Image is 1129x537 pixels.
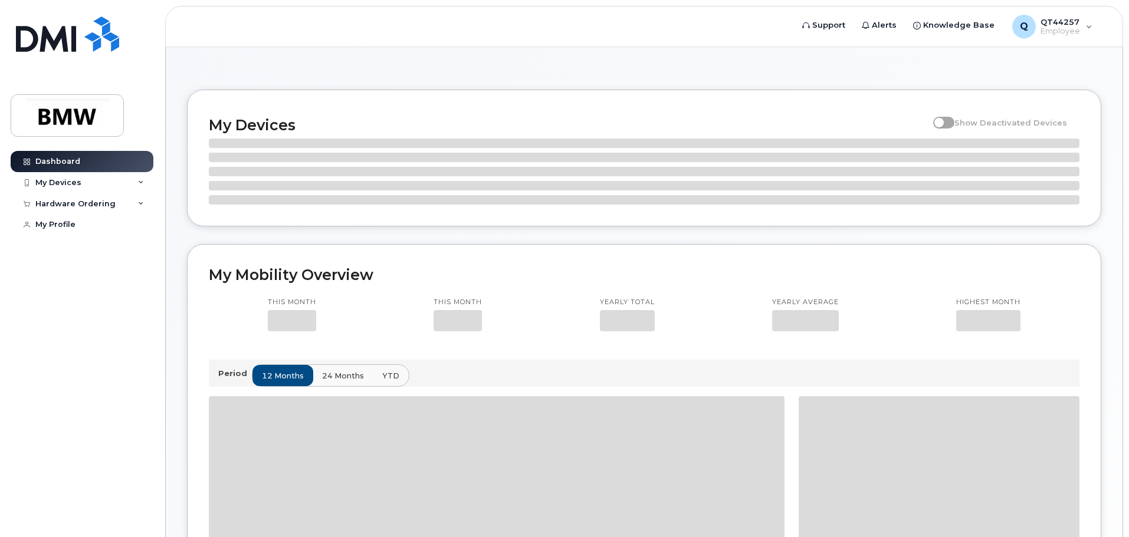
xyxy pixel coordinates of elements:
span: 24 months [322,370,364,381]
span: YTD [382,370,399,381]
p: This month [268,298,316,307]
input: Show Deactivated Devices [933,111,943,121]
h2: My Mobility Overview [209,266,1079,284]
h2: My Devices [209,116,927,134]
p: Highest month [956,298,1020,307]
span: Show Deactivated Devices [954,118,1067,127]
p: Yearly total [600,298,655,307]
p: Yearly average [772,298,839,307]
p: Period [218,368,252,379]
p: This month [434,298,482,307]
